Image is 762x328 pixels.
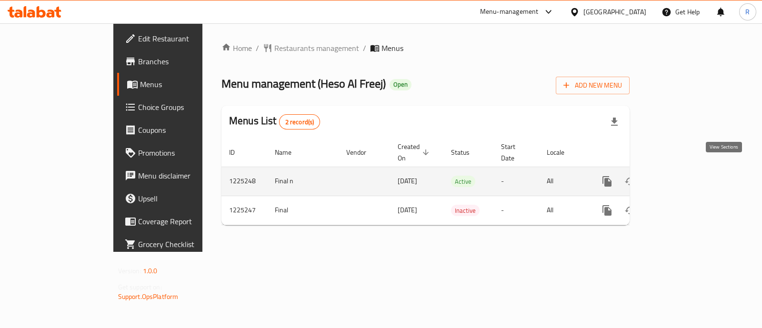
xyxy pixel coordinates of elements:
a: Menu disclaimer [117,164,241,187]
a: Choice Groups [117,96,241,119]
nav: breadcrumb [221,42,630,54]
div: Export file [603,110,626,133]
li: / [256,42,259,54]
td: Final n [267,167,339,196]
div: Menu-management [480,6,539,18]
span: Menus [381,42,403,54]
button: more [596,170,619,193]
td: Final [267,196,339,225]
span: R [745,7,750,17]
h2: Menus List [229,114,320,129]
span: [DATE] [398,175,417,187]
td: - [493,196,539,225]
table: enhanced table [221,138,695,225]
button: Change Status [619,199,642,222]
td: All [539,167,588,196]
span: Locale [547,147,577,158]
span: Coupons [138,124,233,136]
a: Upsell [117,187,241,210]
span: Choice Groups [138,101,233,113]
div: Total records count [279,114,321,129]
span: 2 record(s) [280,118,320,127]
th: Actions [588,138,695,167]
span: Version: [118,265,141,277]
span: Promotions [138,147,233,159]
a: Branches [117,50,241,73]
span: Get support on: [118,281,162,293]
a: Grocery Checklist [117,233,241,256]
a: Edit Restaurant [117,27,241,50]
span: Grocery Checklist [138,239,233,250]
span: 1.0.0 [143,265,158,277]
span: Branches [138,56,233,67]
a: Support.OpsPlatform [118,290,179,303]
span: Vendor [346,147,379,158]
span: Start Date [501,141,528,164]
li: / [363,42,366,54]
span: [DATE] [398,204,417,216]
button: Add New Menu [556,77,630,94]
span: Restaurants management [274,42,359,54]
span: Open [390,80,411,89]
td: All [539,196,588,225]
div: Open [390,79,411,90]
a: Promotions [117,141,241,164]
a: Coverage Report [117,210,241,233]
button: Change Status [619,170,642,193]
span: Add New Menu [563,80,622,91]
span: Inactive [451,205,480,216]
span: Active [451,176,475,187]
td: 1225247 [221,196,267,225]
span: Edit Restaurant [138,33,233,44]
span: Created On [398,141,432,164]
span: Menu disclaimer [138,170,233,181]
span: Coverage Report [138,216,233,227]
a: Menus [117,73,241,96]
span: Menu management ( Heso Al Freej ) [221,73,386,94]
span: Status [451,147,482,158]
span: Upsell [138,193,233,204]
span: Menus [140,79,233,90]
div: [GEOGRAPHIC_DATA] [583,7,646,17]
a: Coupons [117,119,241,141]
td: - [493,167,539,196]
span: Name [275,147,304,158]
span: ID [229,147,247,158]
td: 1225248 [221,167,267,196]
a: Restaurants management [263,42,359,54]
button: more [596,199,619,222]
